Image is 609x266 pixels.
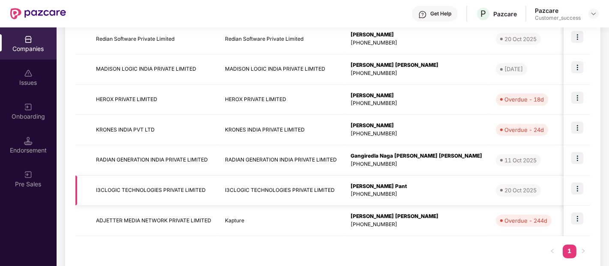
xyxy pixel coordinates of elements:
[571,152,583,164] img: icon
[504,186,537,194] div: 20 Oct 2025
[218,115,344,145] td: KRONES INDIA PRIVATE LIMITED
[351,152,482,160] div: Gangiredla Naga [PERSON_NAME] [PERSON_NAME]
[535,15,581,21] div: Customer_success
[218,54,344,85] td: MADISON LOGIC INDIA PRIVATE LIMITED
[89,145,218,176] td: RADIAN GENERATION INDIA PRIVATE LIMITED
[571,61,583,73] img: icon
[24,103,33,111] img: svg+xml;base64,PHN2ZyB3aWR0aD0iMjAiIGhlaWdodD0iMjAiIHZpZXdCb3g9IjAgMCAyMCAyMCIgZmlsbD0ibm9uZSIgeG...
[504,95,544,104] div: Overdue - 18d
[351,39,482,47] div: [PHONE_NUMBER]
[351,31,482,39] div: [PERSON_NAME]
[493,10,517,18] div: Pazcare
[571,122,583,134] img: icon
[571,92,583,104] img: icon
[590,10,597,17] img: svg+xml;base64,PHN2ZyBpZD0iRHJvcGRvd24tMzJ4MzIiIHhtbG5zPSJodHRwOi8vd3d3LnczLm9yZy8yMDAwL3N2ZyIgd2...
[351,212,482,221] div: [PERSON_NAME] [PERSON_NAME]
[576,245,590,258] button: right
[571,31,583,43] img: icon
[351,130,482,138] div: [PHONE_NUMBER]
[89,115,218,145] td: KRONES INDIA PVT LTD
[351,69,482,78] div: [PHONE_NUMBER]
[89,24,218,54] td: Redian Software Private Limited
[89,85,218,115] td: HEROX PRIVATE LIMITED
[418,10,427,19] img: svg+xml;base64,PHN2ZyBpZD0iSGVscC0zMngzMiIgeG1sbnM9Imh0dHA6Ly93d3cudzMub3JnLzIwMDAvc3ZnIiB3aWR0aD...
[351,190,482,198] div: [PHONE_NUMBER]
[218,145,344,176] td: RADIAN GENERATION INDIA PRIVATE LIMITED
[571,212,583,224] img: icon
[546,245,559,258] li: Previous Page
[24,35,33,44] img: svg+xml;base64,PHN2ZyBpZD0iQ29tcGFuaWVzIiB4bWxucz0iaHR0cDovL3d3dy53My5vcmcvMjAwMC9zdmciIHdpZHRoPS...
[351,160,482,168] div: [PHONE_NUMBER]
[571,182,583,194] img: icon
[550,248,555,254] span: left
[351,221,482,229] div: [PHONE_NUMBER]
[504,156,537,164] div: 11 Oct 2025
[24,69,33,78] img: svg+xml;base64,PHN2ZyBpZD0iSXNzdWVzX2Rpc2FibGVkIiB4bWxucz0iaHR0cDovL3d3dy53My5vcmcvMjAwMC9zdmciIH...
[218,24,344,54] td: Redian Software Private Limited
[351,99,482,108] div: [PHONE_NUMBER]
[89,176,218,206] td: I3CLOGIC TECHNOLOGIES PRIVATE LIMITED
[576,245,590,258] li: Next Page
[581,248,586,254] span: right
[218,176,344,206] td: I3CLOGIC TECHNOLOGIES PRIVATE LIMITED
[546,245,559,258] button: left
[351,61,482,69] div: [PERSON_NAME] [PERSON_NAME]
[480,9,486,19] span: P
[351,122,482,130] div: [PERSON_NAME]
[504,126,544,134] div: Overdue - 24d
[10,8,66,19] img: New Pazcare Logo
[218,206,344,236] td: Kapture
[218,85,344,115] td: HEROX PRIVATE LIMITED
[430,10,451,17] div: Get Help
[89,206,218,236] td: ADJETTER MEDIA NETWORK PRIVATE LIMITED
[351,182,482,191] div: [PERSON_NAME] Pant
[563,245,576,257] a: 1
[351,92,482,100] div: [PERSON_NAME]
[504,35,537,43] div: 20 Oct 2025
[504,216,547,225] div: Overdue - 244d
[24,170,33,179] img: svg+xml;base64,PHN2ZyB3aWR0aD0iMjAiIGhlaWdodD0iMjAiIHZpZXdCb3g9IjAgMCAyMCAyMCIgZmlsbD0ibm9uZSIgeG...
[89,54,218,85] td: MADISON LOGIC INDIA PRIVATE LIMITED
[24,137,33,145] img: svg+xml;base64,PHN2ZyB3aWR0aD0iMTQuNSIgaGVpZ2h0PSIxNC41IiB2aWV3Qm94PSIwIDAgMTYgMTYiIGZpbGw9Im5vbm...
[504,65,523,73] div: [DATE]
[535,6,581,15] div: Pazcare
